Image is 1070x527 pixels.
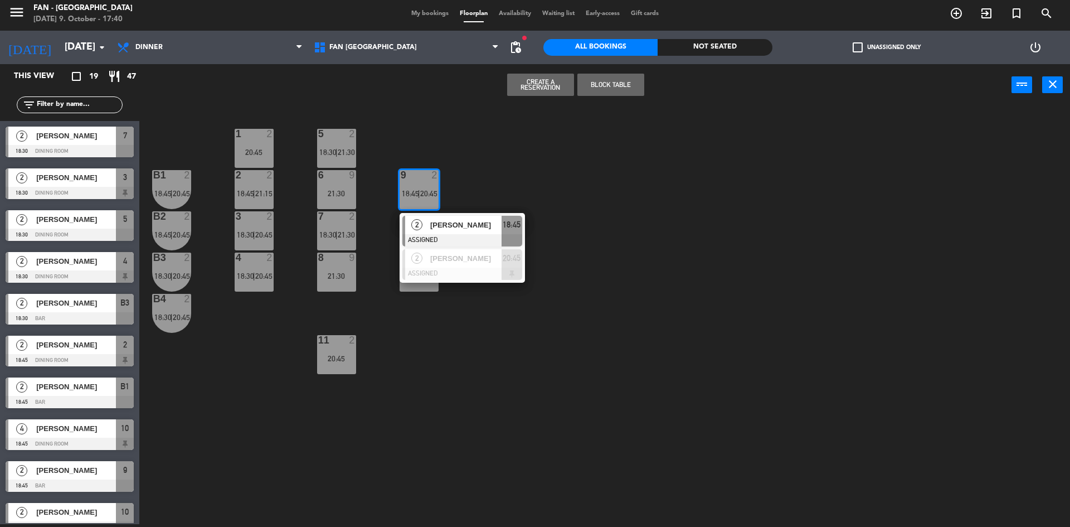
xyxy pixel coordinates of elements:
div: 2 [431,170,438,180]
i: close [1046,78,1059,91]
span: 2 [123,338,127,351]
span: 2 [411,219,422,230]
span: fiber_manual_record [521,35,528,41]
span: [PERSON_NAME] [36,214,116,225]
span: 47 [127,70,136,83]
span: Early-access [580,11,625,17]
span: | [171,313,173,322]
i: exit_to_app [980,7,993,20]
div: 20:45 [317,355,356,362]
span: 2 [16,256,27,267]
span: 18:30 [237,230,254,239]
button: menu [8,4,25,25]
div: 5 [318,129,319,139]
span: 2 [16,298,27,309]
span: 3 [123,171,127,184]
span: Waiting list [537,11,580,17]
div: 2 [184,211,191,221]
span: 20:45 [255,230,273,239]
i: power_settings_new [1029,41,1042,54]
div: 2 [349,129,356,139]
div: 2 [349,211,356,221]
span: check_box_outline_blank [853,42,863,52]
div: 9 [349,170,356,180]
span: Fan [GEOGRAPHIC_DATA] [329,43,417,51]
span: 20:45 [173,189,190,198]
div: 20:45 [235,148,274,156]
span: B1 [120,380,129,393]
span: [PERSON_NAME] [430,219,502,231]
div: B4 [153,294,154,304]
input: Filter by name... [36,99,122,111]
span: 5 [123,212,127,226]
span: [PERSON_NAME] [36,297,116,309]
div: 11 [318,335,319,345]
i: crop_square [70,70,83,83]
div: B1 [153,170,154,180]
span: 7 [123,129,127,142]
div: 21:30 [317,190,356,197]
span: 2 [16,340,27,351]
span: Floorplan [454,11,493,17]
span: 19 [89,70,98,83]
span: 4 [123,254,127,268]
div: 9 [349,253,356,263]
div: This view [6,70,80,83]
span: | [253,230,255,239]
span: 2 [16,214,27,225]
span: [PERSON_NAME] [36,339,116,351]
span: Dinner [135,43,163,51]
span: [PERSON_NAME] [36,465,116,476]
span: 18:45 [237,189,254,198]
i: menu [8,4,25,21]
div: 2 [184,253,191,263]
span: 2 [16,381,27,393]
span: | [253,272,255,281]
span: 20:45 [173,230,190,239]
i: add_circle_outline [950,7,963,20]
div: B3 [153,253,154,263]
span: 10 [121,422,129,435]
span: | [335,148,338,157]
span: 20:45 [420,189,437,198]
span: 20:45 [173,313,190,322]
i: restaurant [108,70,121,83]
i: search [1040,7,1053,20]
div: B2 [153,211,154,221]
span: 18:45 [402,189,419,198]
button: Block Table [577,74,644,96]
span: | [418,189,420,198]
div: 2 [349,335,356,345]
span: 2 [16,130,27,142]
span: 18:45 [503,218,521,231]
div: 2 [266,170,273,180]
span: 18:30 [154,272,172,281]
span: 21:15 [255,189,273,198]
span: [PERSON_NAME] [36,172,116,183]
span: 2 [16,507,27,518]
span: 20:45 [173,272,190,281]
span: pending_actions [509,41,522,54]
span: [PERSON_NAME] [36,255,116,267]
i: filter_list [22,98,36,112]
div: 8 [318,253,319,263]
div: [DATE] 9. October - 17:40 [33,14,133,25]
span: 18:30 [154,313,172,322]
div: 2 [184,294,191,304]
span: [PERSON_NAME] [36,506,116,518]
div: 2 [266,253,273,263]
div: 2 [184,170,191,180]
button: close [1042,76,1063,93]
span: 18:45 [154,230,172,239]
div: 21:30 [317,272,356,280]
span: [PERSON_NAME] [430,253,502,264]
span: 18:30 [237,272,254,281]
span: 4 [16,423,27,434]
label: Unassigned only [853,42,921,52]
i: turned_in_not [1010,7,1023,20]
span: 21:30 [338,230,355,239]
